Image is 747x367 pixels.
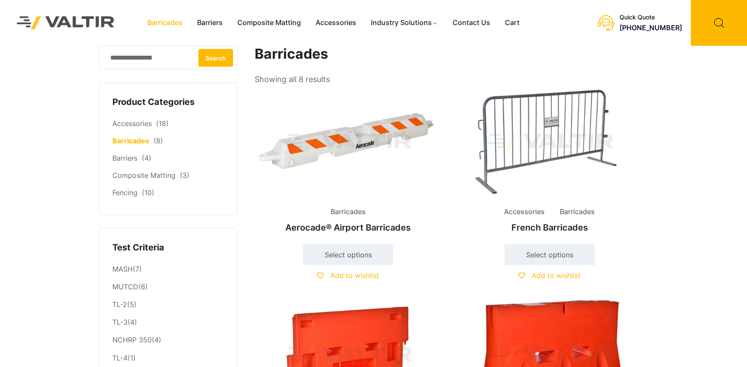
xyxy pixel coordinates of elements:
[445,16,498,29] a: Contact Us
[619,14,682,21] div: Quick Quote
[198,49,233,66] button: Search
[112,335,152,344] a: NCHRP 350
[112,282,138,291] a: MUTCD
[255,72,330,87] p: Showing all 8 results
[112,265,133,273] a: MASH
[112,171,176,180] a: Composite Matting
[112,314,224,332] li: (4)
[553,206,601,218] span: Barricades
[153,136,163,145] span: (8)
[112,278,224,296] li: (6)
[498,206,551,218] span: Accessories
[255,86,441,237] a: BarricadesAerocade® Airport Barricades
[324,206,372,218] span: Barricades
[112,318,128,326] a: TL-3
[498,16,527,29] a: Cart
[619,23,682,32] a: [PHONE_NUMBER]
[140,16,190,29] a: Barricades
[456,86,643,237] a: Accessories BarricadesFrench Barricades
[112,332,224,349] li: (4)
[112,260,224,278] li: (7)
[456,218,643,237] h2: French Barricades
[317,271,379,280] a: Add to wishlist
[255,218,441,237] h2: Aerocade® Airport Barricades
[112,96,224,109] h4: Product Categories
[504,244,594,265] a: Select options for “French Barricades”
[255,46,644,63] h1: Barricades
[142,188,154,197] span: (10)
[308,16,364,29] a: Accessories
[112,188,137,197] a: Fencing
[303,244,393,265] a: Select options for “Aerocade® Airport Barricades”
[6,6,125,40] img: Valtir Rentals
[112,300,127,309] a: TL-2
[112,296,224,314] li: (5)
[518,271,581,280] a: Add to wishlist
[112,349,224,367] li: (1)
[142,154,151,162] span: (4)
[230,16,308,29] a: Composite Matting
[112,241,224,254] h4: Test Criteria
[112,154,137,162] a: Barriers
[330,271,379,280] span: Add to wishlist
[190,16,230,29] a: Barriers
[156,119,169,128] span: (18)
[112,136,149,145] a: Barricades
[112,354,128,362] a: TL-4
[532,271,581,280] span: Add to wishlist
[180,171,189,180] span: (3)
[364,16,445,29] a: Industry Solutions
[112,119,152,128] a: Accessories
